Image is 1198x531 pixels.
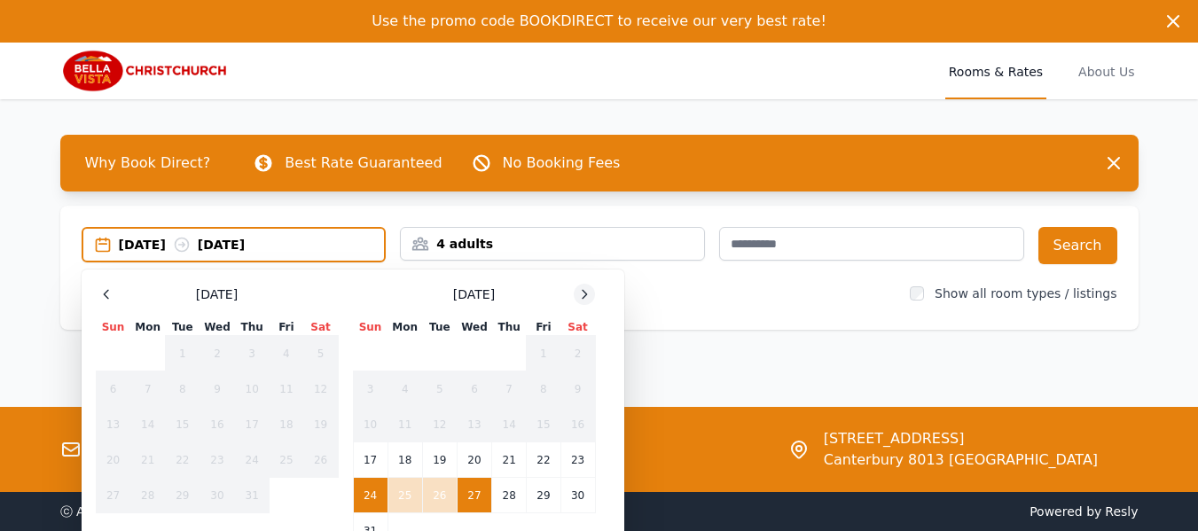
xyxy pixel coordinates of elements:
[235,407,270,442] td: 17
[372,12,826,29] span: Use the promo code BOOKDIRECT to receive our very best rate!
[303,407,338,442] td: 19
[270,371,303,407] td: 11
[165,371,200,407] td: 8
[96,319,130,336] th: Sun
[130,407,165,442] td: 14
[527,371,560,407] td: 8
[196,285,238,303] span: [DATE]
[130,478,165,513] td: 28
[235,319,270,336] th: Thu
[353,478,388,513] td: 24
[270,442,303,478] td: 25
[130,371,165,407] td: 7
[492,371,527,407] td: 7
[388,442,422,478] td: 18
[96,371,130,407] td: 6
[492,442,527,478] td: 21
[457,371,491,407] td: 6
[457,442,491,478] td: 20
[165,407,200,442] td: 15
[60,50,231,92] img: Bella Vista Christchurch
[422,442,457,478] td: 19
[401,235,704,253] div: 4 adults
[560,319,595,336] th: Sat
[945,43,1046,99] a: Rooms & Rates
[270,336,303,371] td: 4
[96,478,130,513] td: 27
[235,442,270,478] td: 24
[935,286,1116,301] label: Show all room types / listings
[422,407,457,442] td: 12
[492,407,527,442] td: 14
[285,152,442,174] p: Best Rate Guaranteed
[200,442,234,478] td: 23
[200,336,234,371] td: 2
[200,319,234,336] th: Wed
[303,319,338,336] th: Sat
[422,478,457,513] td: 26
[560,371,595,407] td: 9
[165,319,200,336] th: Tue
[1075,43,1138,99] a: About Us
[96,442,130,478] td: 20
[560,442,595,478] td: 23
[130,319,165,336] th: Mon
[200,478,234,513] td: 30
[303,371,338,407] td: 12
[130,442,165,478] td: 21
[165,442,200,478] td: 22
[457,478,491,513] td: 27
[560,407,595,442] td: 16
[527,336,560,371] td: 1
[353,442,388,478] td: 17
[353,371,388,407] td: 3
[560,336,595,371] td: 2
[492,478,527,513] td: 28
[303,336,338,371] td: 5
[388,407,422,442] td: 11
[353,319,388,336] th: Sun
[457,407,491,442] td: 13
[303,442,338,478] td: 26
[492,319,527,336] th: Thu
[560,478,595,513] td: 30
[119,236,385,254] div: [DATE] [DATE]
[60,504,332,519] span: ⓒ All Rights Reserved. [GEOGRAPHIC_DATA]
[1105,504,1138,519] a: Resly
[457,319,491,336] th: Wed
[388,371,422,407] td: 4
[527,442,560,478] td: 22
[503,152,621,174] p: No Booking Fees
[235,478,270,513] td: 31
[235,371,270,407] td: 10
[607,503,1139,520] span: Powered by
[824,449,1098,471] span: Canterbury 8013 [GEOGRAPHIC_DATA]
[422,319,457,336] th: Tue
[270,407,303,442] td: 18
[1038,227,1117,264] button: Search
[527,407,560,442] td: 15
[453,285,495,303] span: [DATE]
[388,478,422,513] td: 25
[200,407,234,442] td: 16
[96,407,130,442] td: 13
[388,319,422,336] th: Mon
[353,407,388,442] td: 10
[200,371,234,407] td: 9
[235,336,270,371] td: 3
[422,371,457,407] td: 5
[824,428,1098,449] span: [STREET_ADDRESS]
[165,478,200,513] td: 29
[165,336,200,371] td: 1
[527,478,560,513] td: 29
[270,319,303,336] th: Fri
[527,319,560,336] th: Fri
[71,145,225,181] span: Why Book Direct?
